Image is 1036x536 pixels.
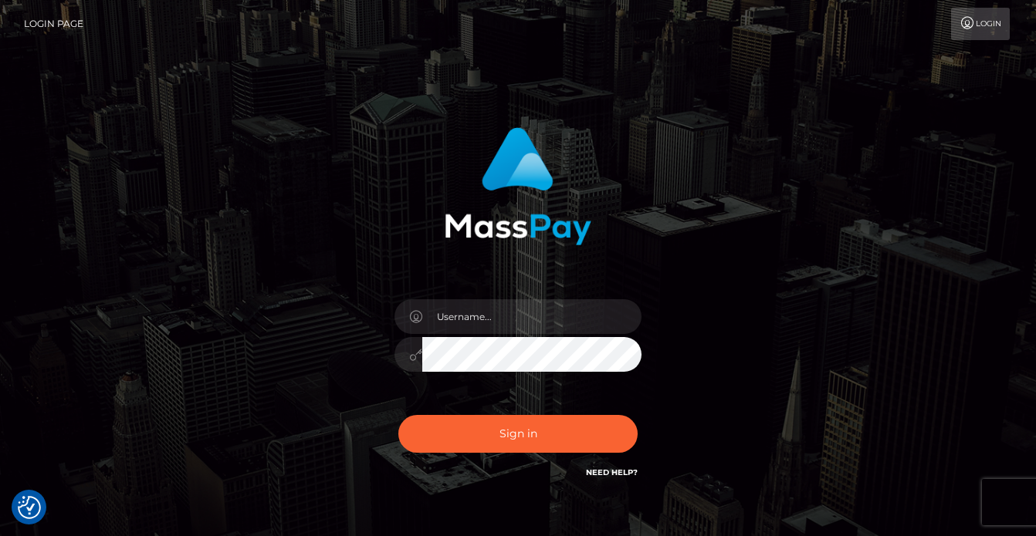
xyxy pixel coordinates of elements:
a: Need Help? [586,467,638,477]
a: Login Page [24,8,83,40]
button: Sign in [398,415,638,453]
a: Login [951,8,1010,40]
img: MassPay Login [445,127,591,245]
input: Username... [422,299,642,334]
button: Consent Preferences [18,496,41,519]
img: Revisit consent button [18,496,41,519]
